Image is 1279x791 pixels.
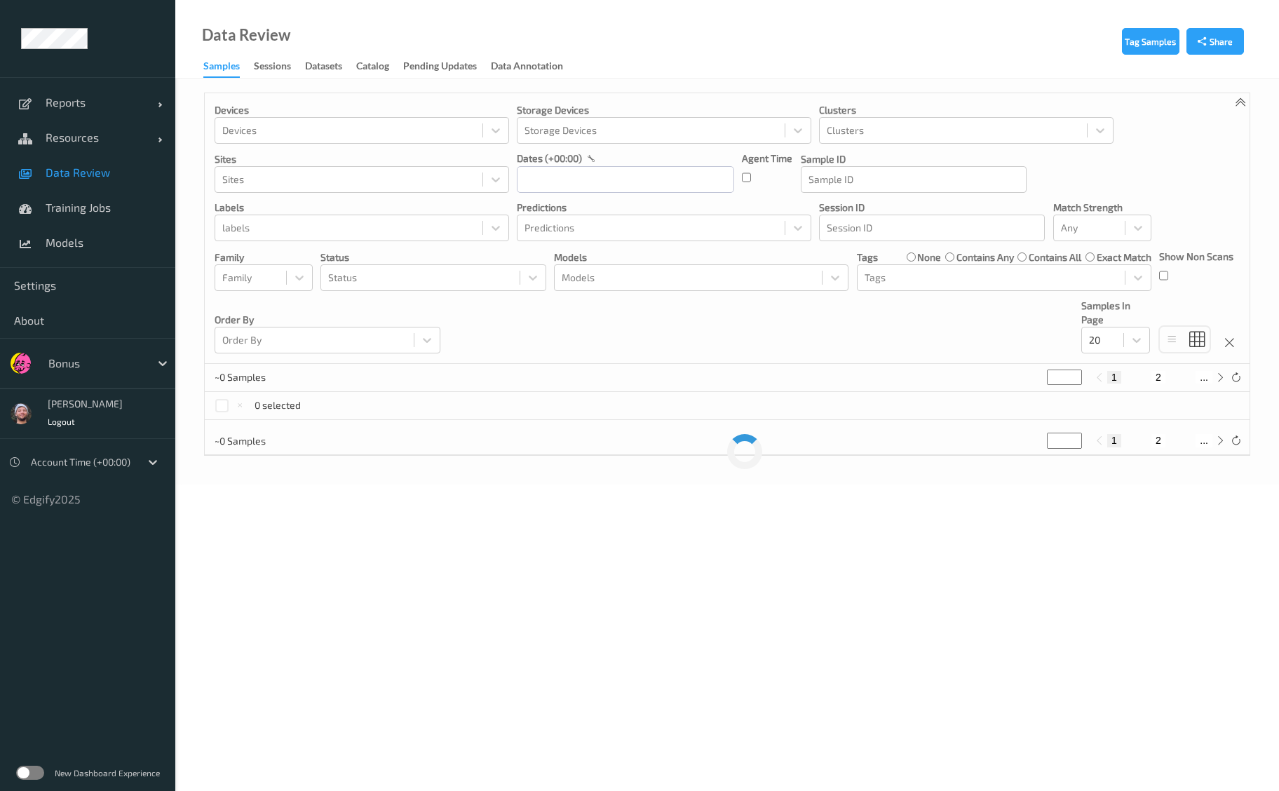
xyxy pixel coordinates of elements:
[305,59,342,76] div: Datasets
[215,103,509,117] p: Devices
[1186,28,1244,55] button: Share
[215,201,509,215] p: labels
[517,151,582,165] p: dates (+00:00)
[1196,371,1212,384] button: ...
[1097,250,1151,264] label: exact match
[215,434,320,448] p: ~0 Samples
[254,59,291,76] div: Sessions
[819,103,1114,117] p: Clusters
[1159,250,1233,264] p: Show Non Scans
[255,398,301,412] p: 0 selected
[403,57,491,76] a: Pending Updates
[491,57,577,76] a: Data Annotation
[305,57,356,76] a: Datasets
[801,152,1027,166] p: Sample ID
[215,313,440,327] p: Order By
[320,250,546,264] p: Status
[202,28,290,42] div: Data Review
[356,59,389,76] div: Catalog
[956,250,1014,264] label: contains any
[1053,201,1151,215] p: Match Strength
[403,59,477,76] div: Pending Updates
[1107,371,1121,384] button: 1
[1081,299,1150,327] p: Samples In Page
[1122,28,1179,55] button: Tag Samples
[819,201,1045,215] p: Session ID
[917,250,941,264] label: none
[356,57,403,76] a: Catalog
[254,57,305,76] a: Sessions
[857,250,878,264] p: Tags
[1151,434,1165,447] button: 2
[491,59,563,76] div: Data Annotation
[1151,371,1165,384] button: 2
[1196,434,1212,447] button: ...
[1029,250,1081,264] label: contains all
[215,250,313,264] p: Family
[215,370,320,384] p: ~0 Samples
[742,151,792,165] p: Agent Time
[203,57,254,78] a: Samples
[517,103,811,117] p: Storage Devices
[203,59,240,78] div: Samples
[554,250,848,264] p: Models
[215,152,509,166] p: Sites
[1107,434,1121,447] button: 1
[517,201,811,215] p: Predictions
